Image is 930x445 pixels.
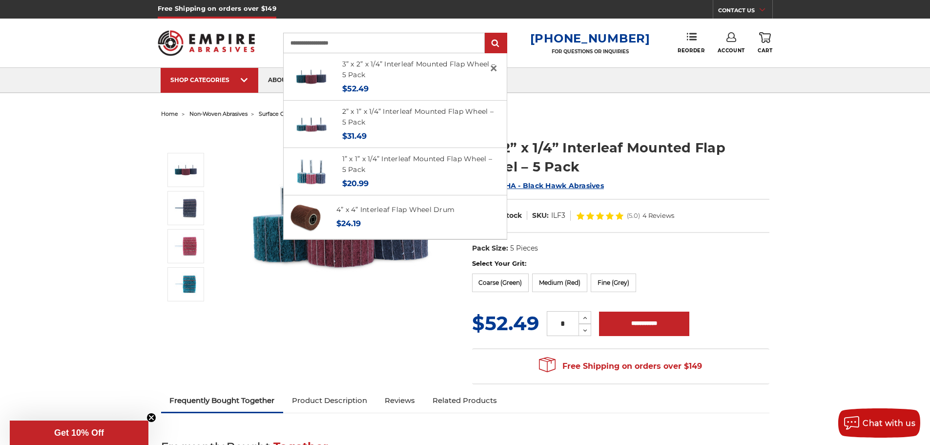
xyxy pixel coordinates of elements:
[499,181,604,190] a: BHA - Black Hawk Abrasives
[642,212,674,219] span: 4 Reviews
[146,413,156,423] button: Close teaser
[424,390,506,411] a: Related Products
[170,76,248,84] div: SHOP CATEGORIES
[245,128,440,323] img: 3” x 2” x 1/4” Interleaf Mounted Flap Wheel – 5 Pack
[295,155,328,188] img: 1” x 1” x 1/4” Interleaf Mounted Flap Wheel – 5 Pack
[174,272,198,297] img: Green 3” x 2” x ¼” Interleaf Mounted Flap Wheel
[510,243,538,254] dd: 5 Pieces
[158,24,255,62] img: Empire Abrasives
[486,61,501,76] a: Close
[283,390,376,411] a: Product Description
[838,408,920,438] button: Chat with us
[342,60,495,80] a: 3” x 2” x 1/4” Interleaf Mounted Flap Wheel – 5 Pack
[54,428,104,438] span: Get 10% Off
[472,311,539,335] span: $52.49
[486,34,506,53] input: Submit
[295,107,328,141] img: 2” x 1” x 1/4” Interleaf Mounted Flap Wheel – 5 Pack
[678,32,704,53] a: Reorder
[342,84,369,93] span: $52.49
[10,421,148,445] div: Get 10% OffClose teaser
[161,390,284,411] a: Frequently Bought Together
[551,211,565,221] dd: ILF3
[678,47,704,54] span: Reorder
[295,60,328,93] img: 3” x 2” x 1/4” Interleaf Mounted Flap Wheel – 5 Pack
[342,179,369,188] span: $20.99
[718,5,772,19] a: CONTACT US
[472,138,769,176] h1: 3” x 2” x 1/4” Interleaf Mounted Flap Wheel – 5 Pack
[342,131,367,141] span: $31.49
[336,205,455,214] a: 4” x 4” Interleaf Flap Wheel Drum
[342,154,492,174] a: 1” x 1” x 1/4” Interleaf Mounted Flap Wheel – 5 Pack
[258,68,309,93] a: about us
[336,219,361,228] span: $24.19
[161,110,178,117] a: home
[493,211,522,220] span: In Stock
[718,47,745,54] span: Account
[174,234,198,258] img: Red 3” x 2” x ¼” Interleaf Mounted Flap Wheel
[174,196,198,220] img: Grey 3” x 2” x ¼” Interleaf Mounted Flap Wheel
[530,31,650,45] a: [PHONE_NUMBER]
[189,110,248,117] a: non-woven abrasives
[259,110,340,117] a: surface conditioning products
[289,201,322,234] img: 4 inch interleaf flap wheel drum
[532,211,549,221] dt: SKU:
[863,419,915,428] span: Chat with us
[539,357,702,376] span: Free Shipping on orders over $149
[342,107,494,127] a: 2” x 1” x 1/4” Interleaf Mounted Flap Wheel – 5 Pack
[758,47,772,54] span: Cart
[472,259,769,269] label: Select Your Grit:
[627,212,640,219] span: (5.0)
[376,390,424,411] a: Reviews
[489,59,498,78] span: ×
[472,243,508,254] dt: Pack Size:
[174,158,198,182] img: 3” x 2” x 1/4” Interleaf Mounted Flap Wheel – 5 Pack
[758,32,772,54] a: Cart
[530,48,650,55] p: FOR QUESTIONS OR INQUIRIES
